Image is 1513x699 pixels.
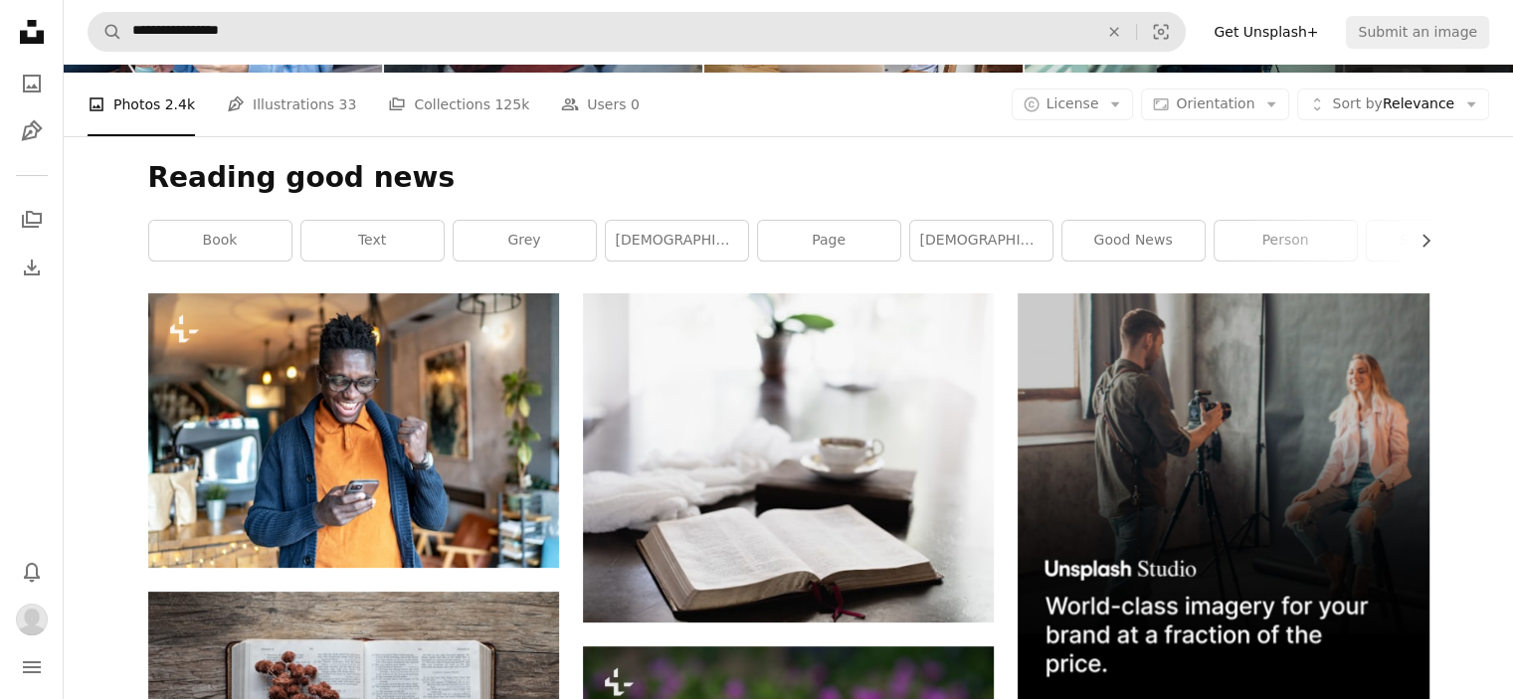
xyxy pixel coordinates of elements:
[88,12,1186,52] form: Find visuals sitewide
[631,93,640,115] span: 0
[388,73,529,136] a: Collections 125k
[12,111,52,151] a: Illustrations
[12,64,52,103] a: Photos
[1297,88,1489,120] button: Sort byRelevance
[583,293,994,622] img: bible on table
[12,200,52,240] a: Collections
[1137,13,1185,51] button: Visual search
[1332,94,1454,114] span: Relevance
[494,93,529,115] span: 125k
[148,160,1429,196] h1: Reading good news
[339,93,357,115] span: 33
[1215,221,1357,261] a: person
[16,604,48,635] img: Avatar of user Terri
[12,552,52,592] button: Notifications
[227,73,356,136] a: Illustrations 33
[149,221,291,261] a: book
[910,221,1052,261] a: [DEMOGRAPHIC_DATA]
[12,248,52,287] a: Download History
[12,647,52,687] button: Menu
[1092,13,1136,51] button: Clear
[1346,16,1489,48] button: Submit an image
[12,12,52,56] a: Home — Unsplash
[1012,88,1134,120] button: License
[301,221,444,261] a: text
[606,221,748,261] a: [DEMOGRAPHIC_DATA]
[1367,221,1509,261] a: spirituality
[1408,221,1429,261] button: scroll list to the right
[89,13,122,51] button: Search Unsplash
[1062,221,1205,261] a: good news
[148,421,559,438] a: Handsome young man screaming and cheerfully pumping fist while reading good news over smart phone
[12,600,52,639] button: Profile
[561,73,640,136] a: Users 0
[454,221,596,261] a: grey
[148,293,559,567] img: Handsome young man screaming and cheerfully pumping fist while reading good news over smart phone
[1202,16,1330,48] a: Get Unsplash+
[758,221,900,261] a: page
[1046,95,1099,111] span: License
[1176,95,1254,111] span: Orientation
[583,448,994,466] a: bible on table
[1141,88,1289,120] button: Orientation
[1332,95,1382,111] span: Sort by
